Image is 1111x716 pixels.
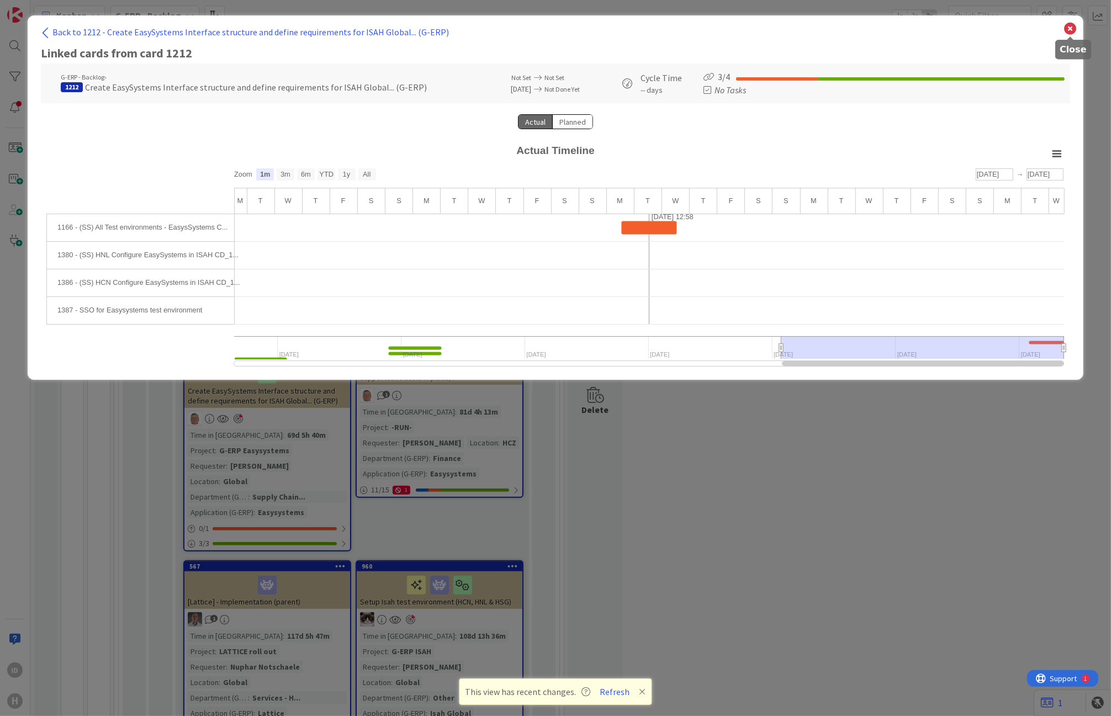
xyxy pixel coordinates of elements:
[922,197,927,205] text: F
[363,171,371,179] text: All
[281,171,290,179] text: 3m
[518,114,553,129] button: Actual
[729,197,733,205] text: F
[866,197,873,205] text: W
[258,197,263,205] text: T
[811,197,817,205] text: M
[320,171,334,179] text: YTD
[23,2,50,15] span: Support
[641,84,682,96] p: -- days
[978,197,983,205] text: S
[617,197,623,205] text: M
[646,197,650,205] text: T
[652,213,694,221] text: [DATE] 12:58
[301,171,311,179] text: 6m
[397,197,402,205] text: S
[544,85,580,93] span: Not Done Yet
[61,81,427,94] div: Create EasySystems Interface structure and define requirements for ISAH Global... (G-ERP)
[234,171,252,179] text: Zoom
[57,279,240,287] text: 1386 - (SS) HCN Configure EasySystems in ISAH CD_1...
[977,170,999,178] text: [DATE]
[260,171,271,179] text: 1m
[784,197,789,205] text: S
[41,140,1070,374] svg: Actual Timeline
[314,197,318,205] text: T
[1004,197,1011,205] text: M
[479,197,486,205] text: W
[52,26,449,38] span: Back to 1212 - Create EasySystems Interface structure and define requirements for ISAH Global... ...
[517,145,595,156] text: Actual Timeline
[57,251,239,259] text: 1380 - (SS) HNL Configure EasySystems in ISAH CD_1...
[61,82,83,92] div: 1212
[465,685,591,698] span: This view has recent changes.
[701,197,706,205] text: T
[57,4,60,13] div: 1
[563,197,568,205] text: S
[1028,170,1050,178] text: [DATE]
[715,84,747,96] i: No Tasks
[341,197,346,205] text: F
[1060,44,1087,55] h5: Close
[950,197,955,205] text: S
[641,71,682,84] p: Cycle Time
[452,197,457,205] text: T
[1033,197,1038,205] text: T
[1017,170,1024,178] text: →
[839,197,844,205] text: T
[507,197,512,205] text: T
[237,197,244,205] text: M
[57,306,203,315] text: 1387 - SSO for Easysystems test environment
[511,73,531,82] span: Not Set
[369,197,374,205] text: S
[1053,197,1060,205] text: W
[57,224,228,232] text: 1166 - (SS) All Test environments - EasysSystems C...
[343,171,351,179] text: 1y
[673,197,680,205] text: W
[590,197,595,205] text: S
[596,685,634,699] button: Refresh
[41,46,1070,60] h1: Linked cards from card 1212
[718,71,731,82] span: 3 / 4
[424,197,430,205] text: M
[756,197,761,205] text: S
[476,83,532,95] span: [DATE]
[552,114,593,129] button: Planned
[895,197,899,205] text: T
[535,197,539,205] text: F
[285,197,292,205] text: W
[61,74,427,81] div: G-ERP - Backlog ›
[544,73,564,82] span: Not Set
